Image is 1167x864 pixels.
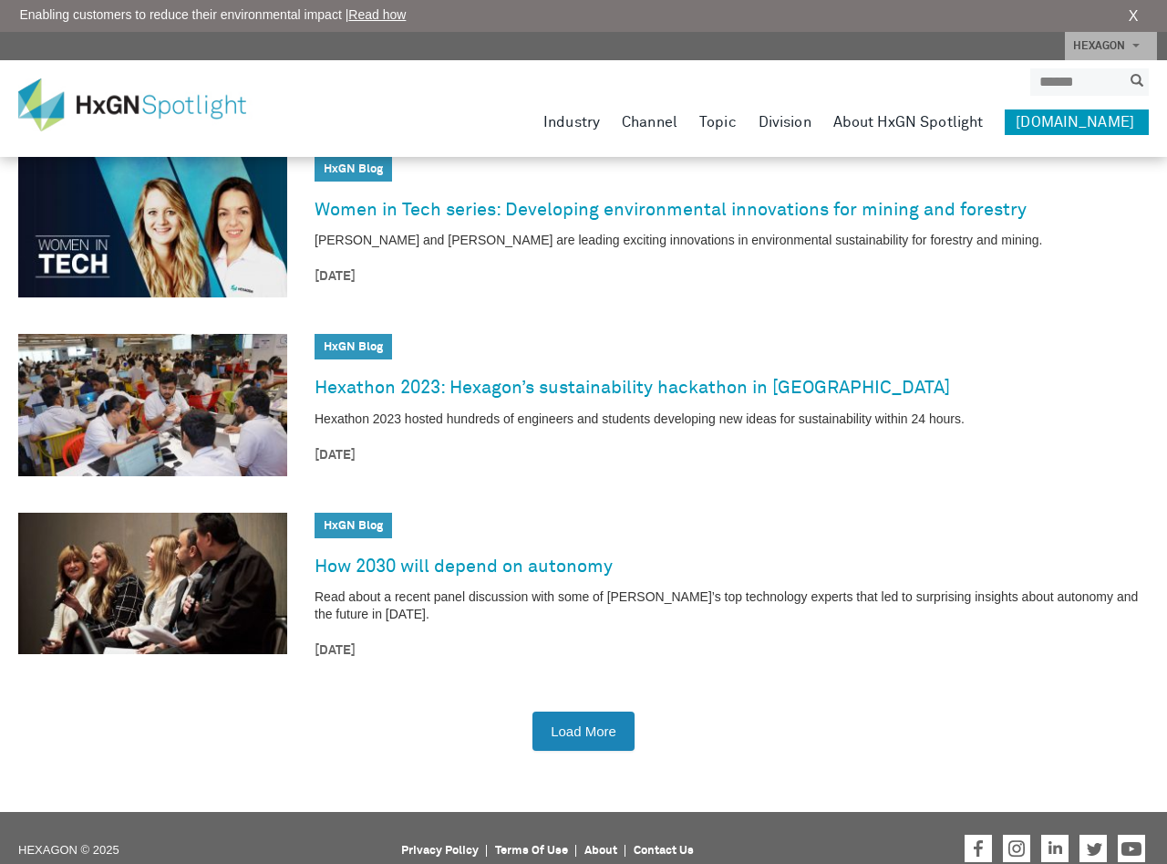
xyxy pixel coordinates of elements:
a: HxGN Blog [324,341,383,353]
a: Hexagon on Facebook [965,835,992,862]
a: Topic [699,109,737,135]
a: Industry [543,109,600,135]
a: Hexagon on LinkedIn [1041,835,1069,862]
a: HxGN Blog [324,163,383,175]
a: HEXAGON [1065,32,1157,60]
p: Hexathon 2023 hosted hundreds of engineers and students developing new ideas for sustainability w... [315,411,1149,428]
img: HxGN Spotlight [18,78,274,131]
button: Load More [532,712,635,751]
a: X [1129,5,1139,27]
a: About HxGN Spotlight [833,109,984,135]
time: [DATE] [315,446,1149,465]
p: Read about a recent panel discussion with some of [PERSON_NAME]’s top technology experts that led... [315,588,1149,623]
a: Channel [622,109,677,135]
a: Terms Of Use [495,845,568,857]
a: Hexathon 2023: Hexagon’s sustainability hackathon in [GEOGRAPHIC_DATA] [315,373,950,402]
time: [DATE] [315,267,1149,286]
a: Contact Us [634,845,694,857]
a: [DOMAIN_NAME] [1005,109,1149,135]
img: Hexathon 2023: Hexagon’s sustainability hackathon in India [18,334,287,475]
img: Women in Tech series: Developing environmental innovations for mining and forestry [18,156,287,297]
a: Privacy Policy [401,845,479,857]
a: Read how [348,7,406,22]
a: Women in Tech series: Developing environmental innovations for mining and forestry [315,195,1027,224]
a: Hexagon on Instagram [1003,835,1030,862]
img: How 2030 will depend on autonomy [18,513,287,654]
span: Enabling customers to reduce their environmental impact | [20,5,407,25]
a: Hexagon on Youtube [1118,835,1145,862]
p: [PERSON_NAME] and [PERSON_NAME] are leading exciting innovations in environmental sustainability ... [315,232,1149,249]
a: How 2030 will depend on autonomy [315,552,613,581]
a: Division [759,109,811,135]
a: About [584,845,617,857]
a: HxGN Blog [324,520,383,532]
time: [DATE] [315,641,1149,661]
a: Hexagon on Twitter [1079,835,1107,862]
